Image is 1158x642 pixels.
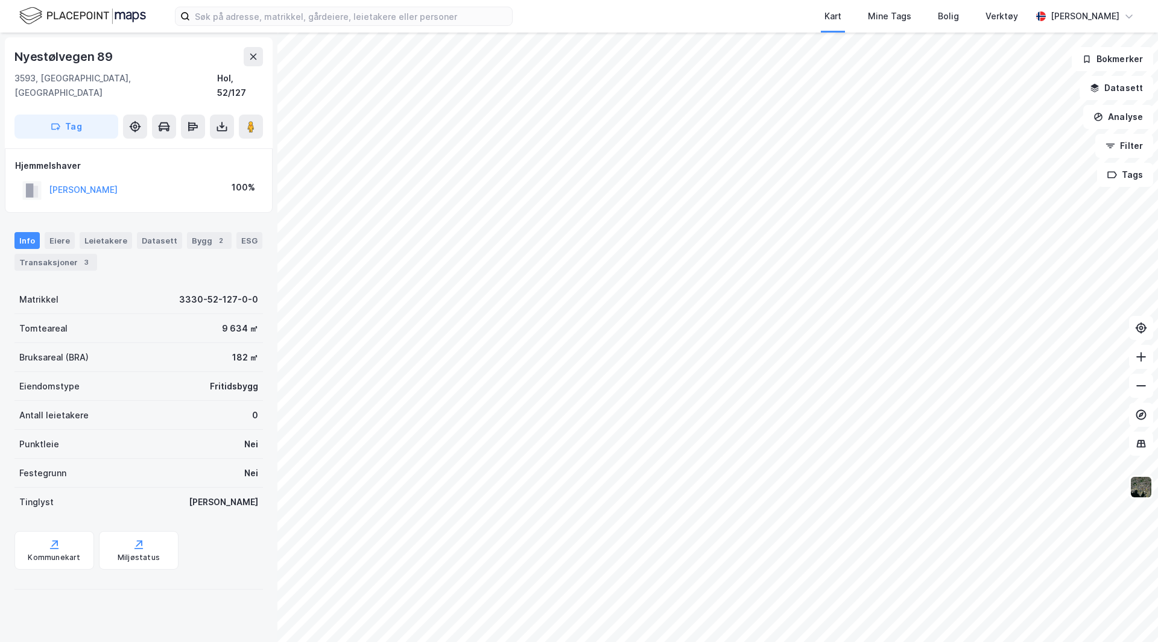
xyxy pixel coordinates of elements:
[80,232,132,249] div: Leietakere
[1098,584,1158,642] div: Kontrollprogram for chat
[1095,134,1153,158] button: Filter
[19,379,80,394] div: Eiendomstype
[215,234,227,247] div: 2
[1098,584,1158,642] iframe: Chat Widget
[19,292,59,307] div: Matrikkel
[1130,476,1153,499] img: 9k=
[14,232,40,249] div: Info
[14,254,97,271] div: Transaksjoner
[252,408,258,423] div: 0
[19,408,89,423] div: Antall leietakere
[19,5,146,27] img: logo.f888ab2527a4732fd821a326f86c7f29.svg
[14,47,115,66] div: Nyestølvegen 89
[1083,105,1153,129] button: Analyse
[210,379,258,394] div: Fritidsbygg
[1080,76,1153,100] button: Datasett
[187,232,232,249] div: Bygg
[19,350,89,365] div: Bruksareal (BRA)
[222,321,258,336] div: 9 634 ㎡
[179,292,258,307] div: 3330-52-127-0-0
[118,553,160,562] div: Miljøstatus
[14,115,118,139] button: Tag
[190,7,512,25] input: Søk på adresse, matrikkel, gårdeiere, leietakere eller personer
[244,437,258,452] div: Nei
[1051,9,1119,24] div: [PERSON_NAME]
[19,495,54,509] div: Tinglyst
[19,466,66,480] div: Festegrunn
[1072,47,1153,71] button: Bokmerker
[938,9,959,24] div: Bolig
[189,495,258,509] div: [PERSON_NAME]
[45,232,75,249] div: Eiere
[1097,163,1153,187] button: Tags
[28,553,80,562] div: Kommunekart
[232,350,258,365] div: 182 ㎡
[217,71,263,100] div: Hol, 52/127
[15,159,262,173] div: Hjemmelshaver
[137,232,182,249] div: Datasett
[232,180,255,195] div: 100%
[19,437,59,452] div: Punktleie
[80,256,92,268] div: 3
[986,9,1018,24] div: Verktøy
[19,321,68,336] div: Tomteareal
[14,71,217,100] div: 3593, [GEOGRAPHIC_DATA], [GEOGRAPHIC_DATA]
[824,9,841,24] div: Kart
[244,466,258,480] div: Nei
[868,9,911,24] div: Mine Tags
[236,232,262,249] div: ESG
